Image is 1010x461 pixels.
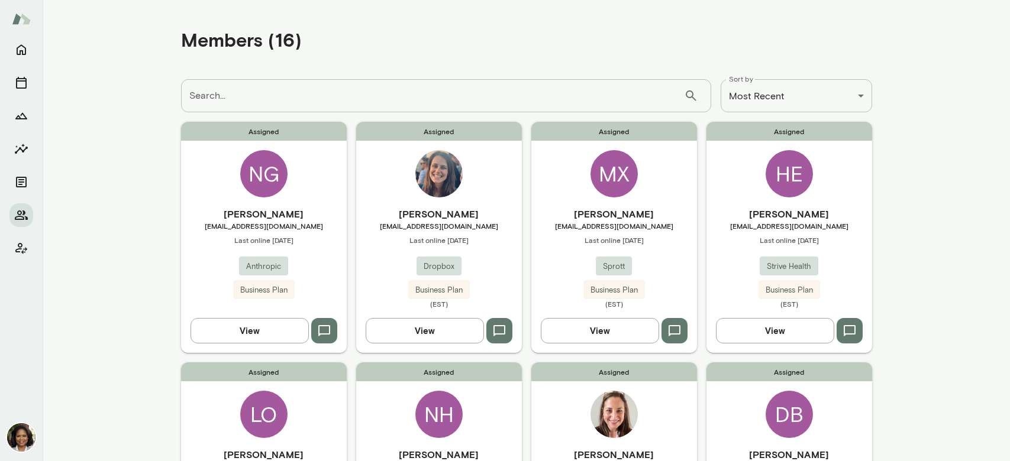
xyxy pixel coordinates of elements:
[181,122,347,141] span: Assigned
[240,391,288,438] div: LO
[596,261,632,272] span: Sprott
[408,284,470,296] span: Business Plan
[706,221,872,230] span: [EMAIL_ADDRESS][DOMAIN_NAME]
[239,261,288,272] span: Anthropic
[583,284,645,296] span: Business Plan
[181,362,347,381] span: Assigned
[191,318,309,343] button: View
[531,362,697,381] span: Assigned
[9,170,33,194] button: Documents
[9,104,33,128] button: Growth Plan
[706,299,872,309] span: (EST)
[9,236,33,260] button: Client app
[721,79,872,112] div: Most Recent
[766,150,813,197] div: HE
[356,207,522,221] h6: [PERSON_NAME]
[356,362,522,381] span: Assigned
[356,221,522,230] span: [EMAIL_ADDRESS][DOMAIN_NAME]
[541,318,659,343] button: View
[240,150,288,197] div: NG
[706,235,872,245] span: Last online [DATE]
[759,284,820,296] span: Business Plan
[766,391,813,438] div: DB
[9,137,33,161] button: Insights
[531,207,697,221] h6: [PERSON_NAME]
[9,71,33,95] button: Sessions
[706,122,872,141] span: Assigned
[181,207,347,221] h6: [PERSON_NAME]
[415,391,463,438] div: NH
[716,318,834,343] button: View
[531,299,697,309] span: (EST)
[706,207,872,221] h6: [PERSON_NAME]
[356,235,522,245] span: Last online [DATE]
[12,8,31,30] img: Mento
[366,318,484,343] button: View
[590,150,638,197] div: MX
[233,284,295,296] span: Business Plan
[531,235,697,245] span: Last online [DATE]
[356,122,522,141] span: Assigned
[531,221,697,230] span: [EMAIL_ADDRESS][DOMAIN_NAME]
[9,203,33,227] button: Members
[181,221,347,230] span: [EMAIL_ADDRESS][DOMAIN_NAME]
[181,235,347,245] span: Last online [DATE]
[356,299,522,309] span: (EST)
[531,122,697,141] span: Assigned
[417,261,462,272] span: Dropbox
[7,423,36,452] img: Cheryl Mills
[729,74,753,84] label: Sort by
[415,150,463,197] img: Mila Richman
[706,362,872,381] span: Assigned
[181,28,302,51] h4: Members (16)
[590,391,638,438] img: Rachel Kaplowitz
[760,261,818,272] span: Strive Health
[9,38,33,61] button: Home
